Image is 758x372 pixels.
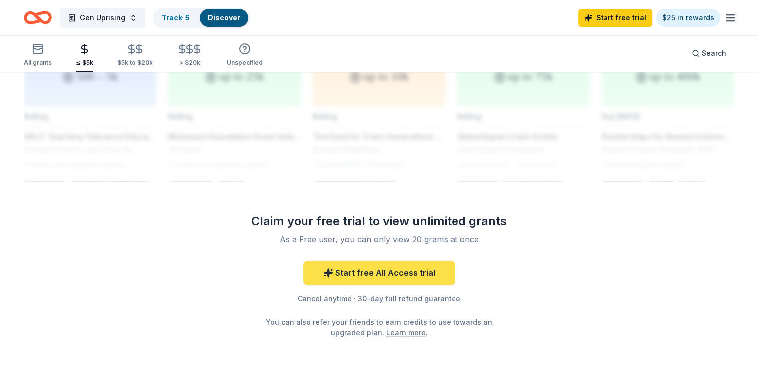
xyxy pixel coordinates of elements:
[176,59,203,67] div: > $20k
[578,9,652,27] a: Start free trial
[264,317,495,338] div: You can also refer your friends to earn credits to use towards an upgraded plan. .
[153,8,249,28] button: Track· 5Discover
[117,59,152,67] div: $5k to $20k
[236,213,523,229] div: Claim your free trial to view unlimited grants
[162,13,190,22] a: Track· 5
[303,261,455,285] a: Start free All Access trial
[208,13,240,22] a: Discover
[117,39,152,72] button: $5k to $20k
[248,233,511,245] div: As a Free user, you can only view 20 grants at once
[227,39,263,72] button: Unspecified
[76,59,93,67] div: ≤ $5k
[227,59,263,67] div: Unspecified
[60,8,145,28] button: Gen Uprising
[24,6,52,29] a: Home
[80,12,125,24] span: Gen Uprising
[656,9,720,27] a: $25 in rewards
[176,39,203,72] button: > $20k
[24,59,52,67] div: All grants
[24,39,52,72] button: All grants
[386,327,426,338] a: Learn more
[236,293,523,305] div: Cancel anytime · 30-day full refund guarantee
[684,43,734,63] button: Search
[76,39,93,72] button: ≤ $5k
[702,47,726,59] span: Search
